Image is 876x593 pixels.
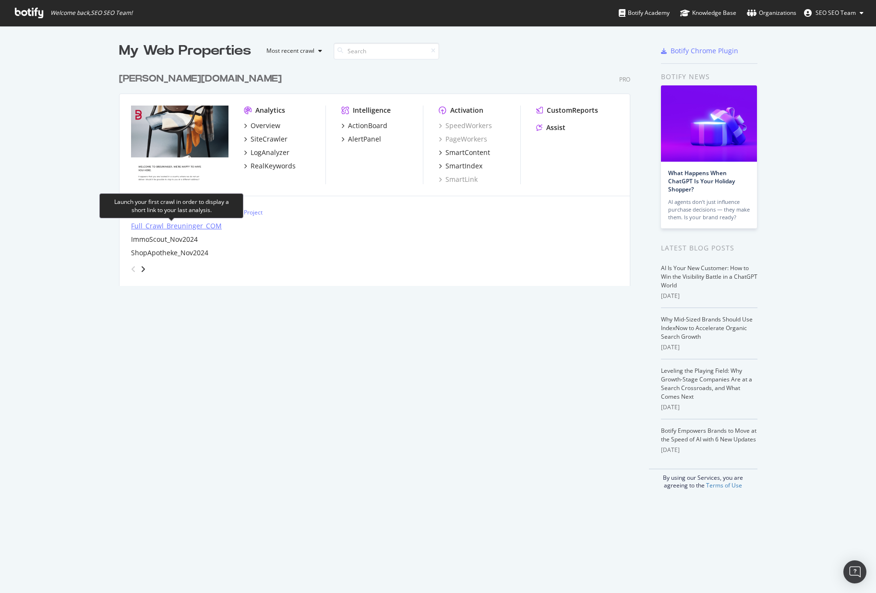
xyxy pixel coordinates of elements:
[668,198,750,221] div: AI agents don’t just influence purchase decisions — they make them. Is your brand ready?
[251,134,288,144] div: SiteCrawler
[119,72,286,86] a: [PERSON_NAME][DOMAIN_NAME]
[341,121,387,130] a: ActionBoard
[209,208,263,216] div: New Ad-Hoc Project
[546,123,565,132] div: Assist
[445,148,490,157] div: SmartContent
[251,148,289,157] div: LogAnalyzer
[439,148,490,157] a: SmartContent
[334,43,439,59] input: Search
[450,106,483,115] div: Activation
[843,560,866,583] div: Open Intercom Messenger
[259,43,326,59] button: Most recent crawl
[668,169,735,193] a: What Happens When ChatGPT Is Your Holiday Shopper?
[50,9,132,17] span: Welcome back, SEO SEO Team !
[661,85,757,162] img: What Happens When ChatGPT Is Your Holiday Shopper?
[747,8,796,18] div: Organizations
[661,343,757,352] div: [DATE]
[680,8,736,18] div: Knowledge Base
[439,121,492,130] a: SpeedWorkers
[131,106,228,183] img: breuninger.com
[439,161,482,171] a: SmartIndex
[649,469,757,489] div: By using our Services, you are agreeing to the
[536,123,565,132] a: Assist
[439,134,487,144] a: PageWorkers
[619,75,630,83] div: Pro
[547,106,598,115] div: CustomReports
[244,161,296,171] a: RealKeywords
[816,9,856,17] span: SEO SEO Team
[119,60,638,286] div: grid
[706,481,742,489] a: Terms of Use
[536,106,598,115] a: CustomReports
[619,8,670,18] div: Botify Academy
[255,106,285,115] div: Analytics
[353,106,391,115] div: Intelligence
[202,208,263,216] a: New Ad-Hoc Project
[661,315,753,341] a: Why Mid-Sized Brands Should Use IndexNow to Accelerate Organic Search Growth
[661,446,757,454] div: [DATE]
[251,121,280,130] div: Overview
[131,235,198,244] a: ImmoScout_Nov2024
[244,134,288,144] a: SiteCrawler
[661,367,752,401] a: Leveling the Playing Field: Why Growth-Stage Companies Are at a Search Crossroads, and What Comes...
[108,198,235,214] div: Launch your first crawl in order to display a short link to your last analysis.
[661,292,757,300] div: [DATE]
[127,261,140,277] div: angle-left
[131,248,208,258] a: ShopApotheke_Nov2024
[266,48,314,54] div: Most recent crawl
[348,134,381,144] div: AlertPanel
[439,175,478,184] a: SmartLink
[251,161,296,171] div: RealKeywords
[119,72,282,86] div: [PERSON_NAME][DOMAIN_NAME]
[341,134,381,144] a: AlertPanel
[244,121,280,130] a: Overview
[244,148,289,157] a: LogAnalyzer
[661,46,738,56] a: Botify Chrome Plugin
[661,427,756,443] a: Botify Empowers Brands to Move at the Speed of AI with 6 New Updates
[661,243,757,253] div: Latest Blog Posts
[119,41,251,60] div: My Web Properties
[671,46,738,56] div: Botify Chrome Plugin
[140,264,146,274] div: angle-right
[445,161,482,171] div: SmartIndex
[661,71,757,82] div: Botify news
[661,403,757,412] div: [DATE]
[348,121,387,130] div: ActionBoard
[661,264,757,289] a: AI Is Your New Customer: How to Win the Visibility Battle in a ChatGPT World
[131,221,222,231] a: Full_Crawl_Breuninger_COM
[796,5,871,21] button: SEO SEO Team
